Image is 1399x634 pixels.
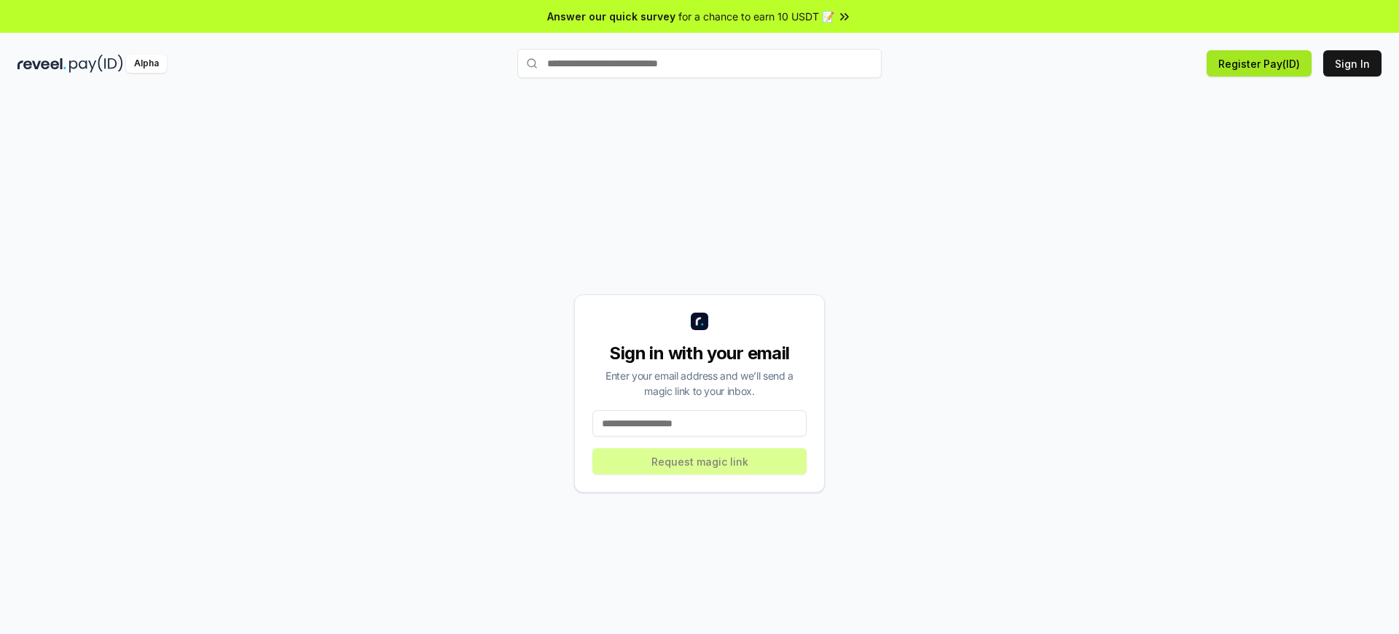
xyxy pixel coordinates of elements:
button: Register Pay(ID) [1207,50,1312,77]
span: Answer our quick survey [547,9,675,24]
div: Sign in with your email [592,342,807,365]
button: Sign In [1323,50,1382,77]
img: reveel_dark [17,55,66,73]
span: for a chance to earn 10 USDT 📝 [678,9,834,24]
div: Enter your email address and we’ll send a magic link to your inbox. [592,368,807,399]
img: pay_id [69,55,123,73]
div: Alpha [126,55,167,73]
img: logo_small [691,313,708,330]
